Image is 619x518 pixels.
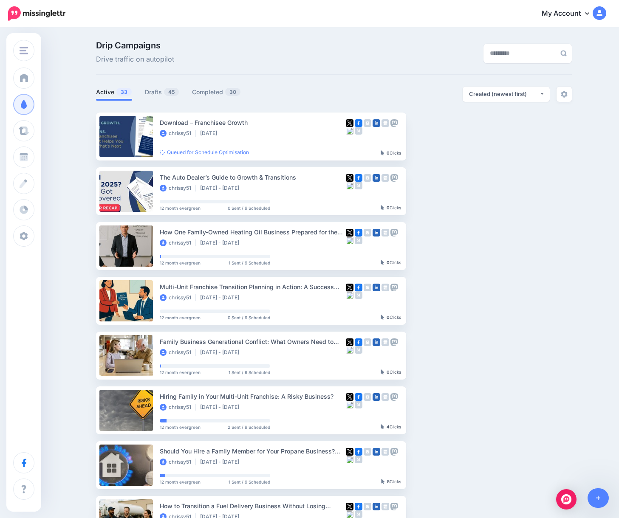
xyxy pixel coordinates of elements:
img: pointer-grey-darker.png [381,205,384,210]
img: twitter-square.png [346,338,353,346]
img: medium-grey-square.png [355,127,362,135]
img: instagram-grey-square.png [364,174,371,182]
img: pointer-grey-darker.png [381,369,384,374]
img: instagram-grey-square.png [364,338,371,346]
span: 0 Sent / 9 Scheduled [228,206,270,210]
img: twitter-square.png [346,503,353,510]
img: pointer-grey-darker.png [381,479,385,484]
a: Queued for Schedule Optimisation [160,149,249,155]
a: Active33 [96,87,132,97]
li: chrissy51 [160,130,196,137]
img: mastodon-grey-square.png [390,229,398,236]
img: twitter-square.png [346,393,353,401]
a: Completed30 [192,87,241,97]
img: linkedin-square.png [373,119,380,127]
img: bluesky-grey-square.png [346,236,353,244]
li: [DATE] - [DATE] [200,349,243,356]
img: twitter-square.png [346,119,353,127]
img: linkedin-square.png [373,503,380,510]
img: google_business-grey-square.png [382,503,389,510]
b: 0 [387,205,390,210]
span: 33 [116,88,132,96]
img: google_business-grey-square.png [382,284,389,291]
img: medium-grey-square.png [355,456,362,463]
img: mastodon-grey-square.png [390,393,398,401]
img: facebook-square.png [355,503,362,510]
div: Clicks [381,315,401,320]
img: bluesky-grey-square.png [346,127,353,135]
span: 12 month evergreen [160,480,201,484]
img: bluesky-grey-square.png [346,510,353,518]
img: google_business-grey-square.png [382,119,389,127]
img: instagram-grey-square.png [364,229,371,236]
div: Family Business Generational Conflict: What Owners Need to Know [160,337,346,346]
img: facebook-square.png [355,284,362,291]
span: 12 month evergreen [160,425,201,429]
img: bluesky-grey-square.png [346,346,353,354]
div: Download – Franchisee Growth [160,118,346,127]
li: chrissy51 [160,239,196,246]
img: medium-grey-square.png [355,346,362,354]
img: bluesky-grey-square.png [346,401,353,408]
div: Created (newest first) [469,90,540,98]
li: [DATE] - [DATE] [200,294,243,301]
li: [DATE] - [DATE] [200,185,243,191]
b: 0 [387,150,390,155]
div: How One Family-Owned Heating Oil Business Prepared for the Future [160,227,346,237]
img: google_business-grey-square.png [382,393,389,401]
img: twitter-square.png [346,448,353,456]
span: 45 [164,88,179,96]
div: Should You Hire a Family Member for Your Propane Business? Read This First [160,446,346,456]
span: 1 Sent / 9 Scheduled [229,261,270,265]
button: Created (newest first) [463,87,550,102]
img: twitter-square.png [346,174,353,182]
img: linkedin-square.png [373,284,380,291]
img: linkedin-square.png [373,393,380,401]
img: instagram-grey-square.png [364,119,371,127]
img: pointer-grey-darker.png [381,424,384,429]
li: chrissy51 [160,349,196,356]
span: 12 month evergreen [160,315,201,320]
img: medium-grey-square.png [355,401,362,408]
span: 1 Sent / 9 Scheduled [229,370,270,374]
li: [DATE] - [DATE] [200,404,243,411]
img: medium-grey-square.png [355,182,362,189]
li: chrissy51 [160,404,196,411]
span: 12 month evergreen [160,206,201,210]
li: [DATE] [200,130,221,137]
img: settings-grey.png [561,91,568,98]
img: medium-grey-square.png [355,291,362,299]
img: google_business-grey-square.png [382,174,389,182]
img: pointer-grey-darker.png [381,315,384,320]
b: 0 [387,260,390,265]
span: 12 month evergreen [160,370,201,374]
li: chrissy51 [160,185,196,191]
span: 2 Sent / 9 Scheduled [228,425,270,429]
img: facebook-square.png [355,393,362,401]
li: [DATE] - [DATE] [200,459,243,465]
b: 4 [387,424,390,429]
span: Drip Campaigns [96,41,174,50]
img: medium-grey-square.png [355,510,362,518]
div: Clicks [381,151,401,156]
div: How to Transition a Fuel Delivery Business Without Losing Customers or Control [160,501,346,511]
img: google_business-grey-square.png [382,229,389,236]
img: bluesky-grey-square.png [346,182,353,189]
b: 5 [387,479,390,484]
img: bluesky-grey-square.png [346,291,353,299]
div: Clicks [381,479,401,484]
img: mastodon-grey-square.png [390,119,398,127]
img: google_business-grey-square.png [382,338,389,346]
img: facebook-square.png [355,174,362,182]
b: 0 [387,315,390,320]
img: instagram-grey-square.png [364,448,371,456]
img: facebook-square.png [355,119,362,127]
div: The Auto Dealer’s Guide to Growth & Transitions [160,172,346,182]
img: twitter-square.png [346,284,353,291]
img: facebook-square.png [355,338,362,346]
img: google_business-grey-square.png [382,448,389,456]
b: 0 [387,369,390,374]
span: 0 Sent / 9 Scheduled [228,315,270,320]
div: Hiring Family in Your Multi-Unit Franchise: A Risky Business? [160,391,346,401]
span: 1 Sent / 9 Scheduled [229,480,270,484]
